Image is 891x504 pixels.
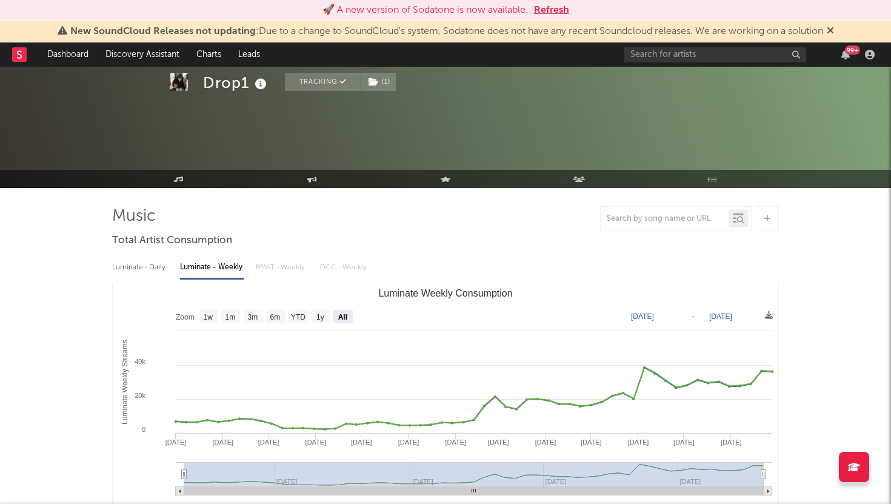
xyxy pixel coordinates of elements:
a: Leads [230,42,269,67]
text: [DATE] [165,438,187,446]
text: 6m [270,313,281,321]
text: [DATE] [709,312,732,321]
span: Dismiss [827,27,834,36]
text: [DATE] [446,438,467,446]
text: [DATE] [581,438,602,446]
span: Total Artist Consumption [112,234,232,248]
text: [DATE] [488,438,509,446]
div: Drop1 [203,73,270,93]
div: Luminate - Weekly [180,257,244,278]
text: [DATE] [212,438,233,446]
text: 1m [225,313,236,321]
span: ( 1 ) [361,73,396,91]
text: All [338,313,347,321]
text: Luminate Weekly Streams [121,340,129,425]
text: 20k [135,392,145,399]
text: [DATE] [535,438,556,446]
button: Tracking [285,73,361,91]
div: 99 + [845,45,860,55]
text: [DATE] [351,438,372,446]
text: 3m [248,313,258,321]
text: 1y [316,313,324,321]
text: 0 [142,426,145,433]
button: (1) [361,73,396,91]
button: 99+ [841,50,850,59]
text: [DATE] [305,438,327,446]
text: [DATE] [628,438,649,446]
span: New SoundCloud Releases not updating [70,27,256,36]
text: [DATE] [631,312,654,321]
input: Search for artists [624,47,806,62]
div: Luminate - Daily [112,257,168,278]
text: Zoom [176,313,195,321]
span: : Due to a change to SoundCloud's system, Sodatone does not have any recent Soundcloud releases. ... [70,27,823,36]
text: [DATE] [673,438,695,446]
text: 1w [204,313,213,321]
button: Refresh [534,3,569,18]
input: Search by song name or URL [601,214,729,224]
text: YTD [291,313,305,321]
a: Charts [188,42,230,67]
text: Luminate Weekly Consumption [378,288,512,298]
a: Dashboard [39,42,97,67]
text: [DATE] [398,438,419,446]
a: Discovery Assistant [97,42,188,67]
div: 🚀 A new version of Sodatone is now available. [322,3,528,18]
text: 40k [135,358,145,365]
text: [DATE] [721,438,742,446]
text: → [689,312,696,321]
text: [DATE] [258,438,279,446]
